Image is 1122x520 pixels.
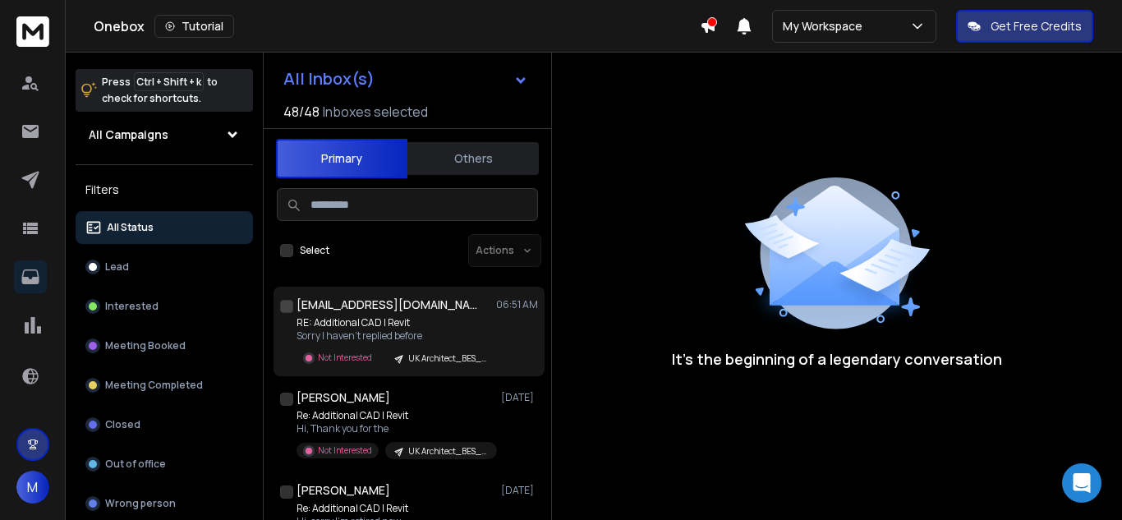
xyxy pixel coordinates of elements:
p: Re: Additional CAD | Revit [297,409,494,422]
h3: Inboxes selected [323,102,428,122]
h1: All Inbox(s) [283,71,375,87]
div: Open Intercom Messenger [1062,463,1101,503]
p: RE: Additional CAD | Revit [297,316,494,329]
button: Get Free Credits [956,10,1093,43]
p: 06:51 AM [496,298,538,311]
p: Sorry I haven’t replied before [297,329,494,343]
button: Primary [276,139,407,178]
div: Onebox [94,15,700,38]
button: Meeting Completed [76,369,253,402]
button: Lead [76,251,253,283]
button: All Inbox(s) [270,62,541,95]
p: It’s the beginning of a legendary conversation [672,347,1002,370]
button: Out of office [76,448,253,481]
p: [DATE] [501,391,538,404]
p: Closed [105,418,140,431]
button: All Status [76,211,253,244]
p: My Workspace [783,18,869,35]
button: M [16,471,49,504]
p: Not Interested [318,352,372,364]
label: Select [300,244,329,257]
p: Press to check for shortcuts. [102,74,218,107]
p: UK Architect_BES_[DATE] [408,445,487,458]
span: Ctrl + Shift + k [134,72,204,91]
button: Interested [76,290,253,323]
p: Lead [105,260,129,274]
p: Hi, Thank you for the [297,422,494,435]
p: Meeting Booked [105,339,186,352]
p: Not Interested [318,444,372,457]
span: 48 / 48 [283,102,320,122]
p: Wrong person [105,497,176,510]
button: Tutorial [154,15,234,38]
button: All Campaigns [76,118,253,151]
p: [DATE] [501,484,538,497]
button: Others [407,140,539,177]
h1: All Campaigns [89,127,168,143]
h1: [PERSON_NAME] [297,482,390,499]
h1: [EMAIL_ADDRESS][DOMAIN_NAME] [297,297,477,313]
button: Meeting Booked [76,329,253,362]
button: Closed [76,408,253,441]
p: Interested [105,300,159,313]
p: Meeting Completed [105,379,203,392]
p: Out of office [105,458,166,471]
p: UK Architect_BES_[DATE] [408,352,487,365]
p: All Status [107,221,154,234]
p: Re: Additional CAD | Revit [297,502,494,515]
h3: Filters [76,178,253,201]
button: Wrong person [76,487,253,520]
h1: [PERSON_NAME] [297,389,390,406]
p: Get Free Credits [991,18,1082,35]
